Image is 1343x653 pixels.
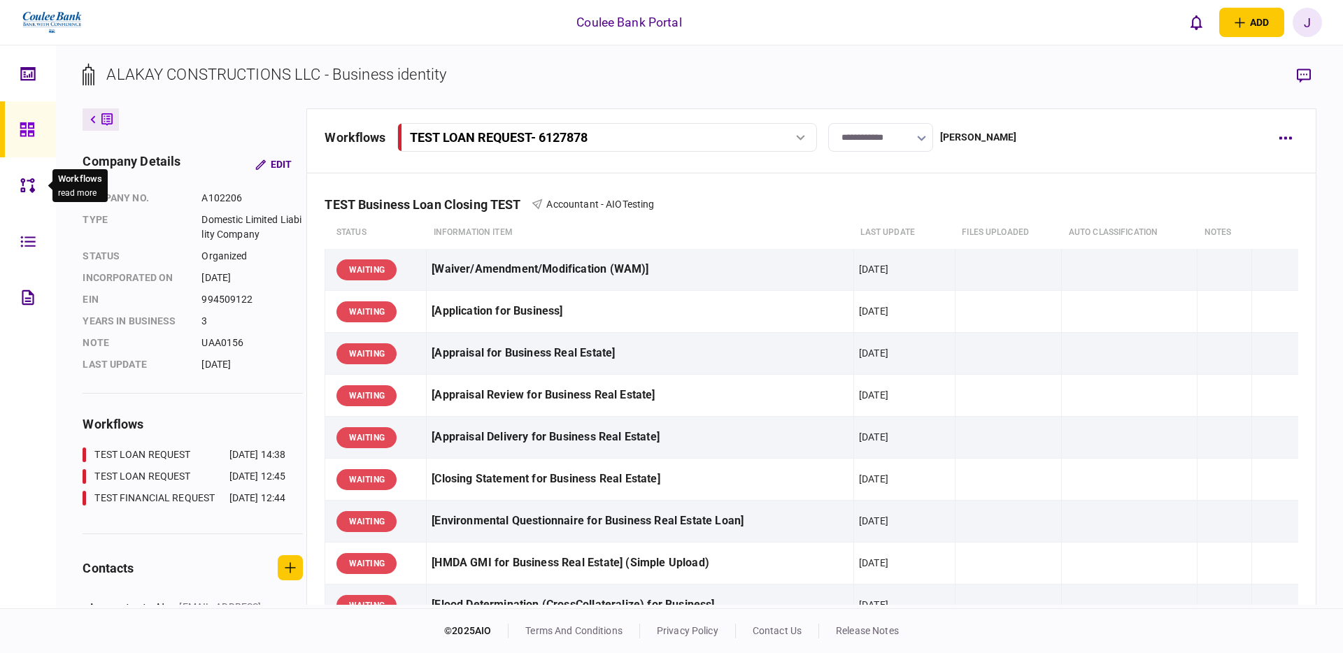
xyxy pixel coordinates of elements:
[859,346,888,360] div: [DATE]
[83,357,187,372] div: last update
[859,598,888,612] div: [DATE]
[444,624,509,638] div: © 2025 AIO
[859,388,888,402] div: [DATE]
[940,130,1017,145] div: [PERSON_NAME]
[336,595,397,616] div: WAITING
[336,553,397,574] div: WAITING
[336,511,397,532] div: WAITING
[83,249,187,264] div: status
[88,600,165,644] div: Accountant - AIOTesting
[58,188,97,198] button: read more
[83,469,285,484] a: TEST LOAN REQUEST[DATE] 12:45
[179,600,270,629] div: [EMAIL_ADDRESS][DOMAIN_NAME]
[432,422,848,453] div: [Appraisal Delivery for Business Real Estate]
[432,296,848,327] div: [Application for Business]
[525,625,623,636] a: terms and conditions
[576,13,681,31] div: Coulee Bank Portal
[201,249,303,264] div: Organized
[1219,8,1284,37] button: open adding identity options
[955,217,1061,249] th: Files uploaded
[859,472,888,486] div: [DATE]
[1062,217,1198,249] th: auto classification
[336,343,397,364] div: WAITING
[336,385,397,406] div: WAITING
[83,559,134,577] div: contacts
[1181,8,1211,37] button: open notifications list
[432,380,848,411] div: [Appraisal Review for Business Real Estate]
[94,469,190,484] div: TEST LOAN REQUEST
[83,152,180,177] div: company details
[83,191,187,206] div: company no.
[201,213,303,242] div: Domestic Limited Liability Company
[853,217,955,249] th: last update
[859,430,888,444] div: [DATE]
[83,271,187,285] div: incorporated on
[859,262,888,276] div: [DATE]
[83,336,187,350] div: note
[21,5,83,40] img: client company logo
[657,625,718,636] a: privacy policy
[336,469,397,490] div: WAITING
[1293,8,1322,37] button: J
[432,547,848,579] div: [HMDA GMI for Business Real Estate] (Simple Upload)
[201,191,303,206] div: A102206
[94,447,190,462] div: TEST LOAN REQUEST
[397,123,817,152] button: TEST LOAN REQUEST- 6127878
[201,336,303,350] div: UAA0156
[432,505,848,537] div: [Environmental Questionnaire for Business Real Estate Loan]
[432,338,848,369] div: [Appraisal for Business Real Estate]
[201,314,303,329] div: 3
[410,130,588,145] div: TEST LOAN REQUEST - 6127878
[201,292,303,307] div: 994509122
[244,152,303,177] button: Edit
[83,213,187,242] div: Type
[106,63,446,86] div: ALAKAY CONSTRUCTIONS LLC - Business identity
[83,415,303,433] div: workflows
[546,199,654,210] span: Accountant - AIOTesting
[1198,217,1251,249] th: notes
[432,589,848,621] div: [Flood Determination (CrossCollateralize) for Business]
[859,556,888,570] div: [DATE]
[859,304,888,318] div: [DATE]
[325,128,385,147] div: workflows
[427,217,854,249] th: Information item
[336,301,397,322] div: WAITING
[753,625,802,636] a: contact us
[229,447,286,462] div: [DATE] 14:38
[325,197,532,212] div: TEST Business Loan Closing TEST
[859,514,888,528] div: [DATE]
[336,259,397,280] div: WAITING
[325,217,427,249] th: status
[432,464,848,495] div: [Closing Statement for Business Real Estate]
[201,271,303,285] div: [DATE]
[229,491,286,505] div: [DATE] 12:44
[83,491,285,505] a: TEST FINANCIAL REQUEST[DATE] 12:44
[229,469,286,484] div: [DATE] 12:45
[836,625,899,636] a: release notes
[83,292,187,307] div: EIN
[94,491,215,505] div: TEST FINANCIAL REQUEST
[336,427,397,448] div: WAITING
[201,357,303,372] div: [DATE]
[83,314,187,329] div: years in business
[83,447,285,462] a: TEST LOAN REQUEST[DATE] 14:38
[58,172,102,186] div: Workflows
[432,254,848,285] div: [Waiver/Amendment/Modification (WAM)]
